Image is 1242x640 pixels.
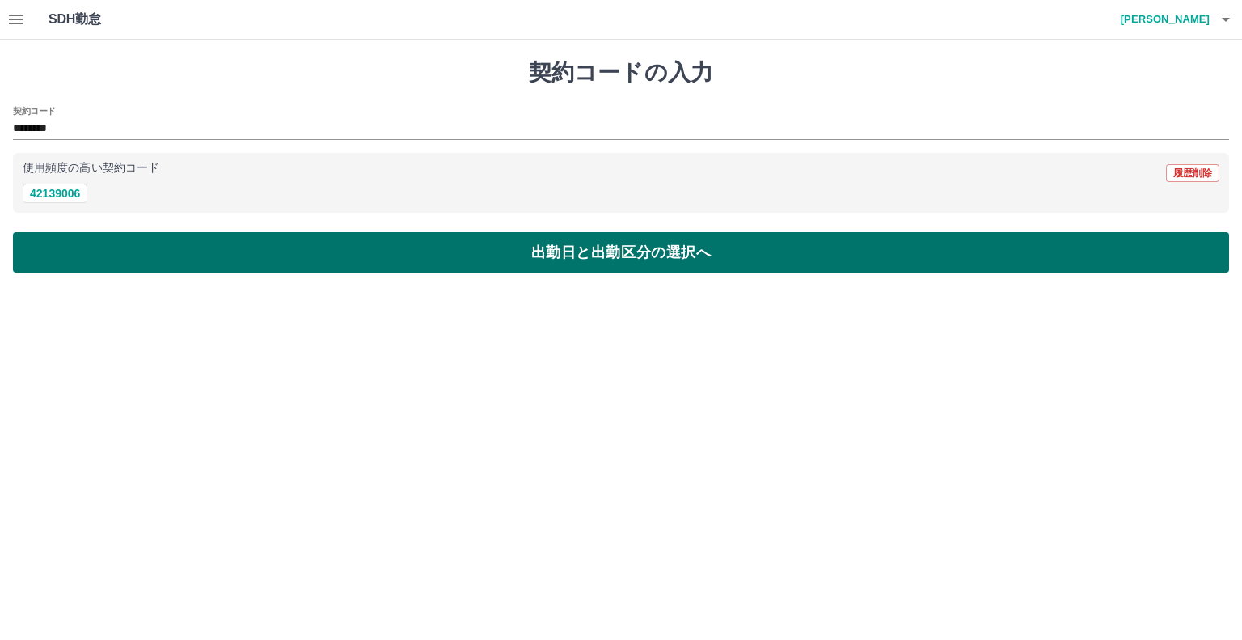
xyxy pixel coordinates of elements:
h1: 契約コードの入力 [13,59,1229,87]
button: 履歴削除 [1166,164,1219,182]
p: 使用頻度の高い契約コード [23,163,159,174]
button: 42139006 [23,184,87,203]
h2: 契約コード [13,104,56,117]
button: 出勤日と出勤区分の選択へ [13,232,1229,273]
